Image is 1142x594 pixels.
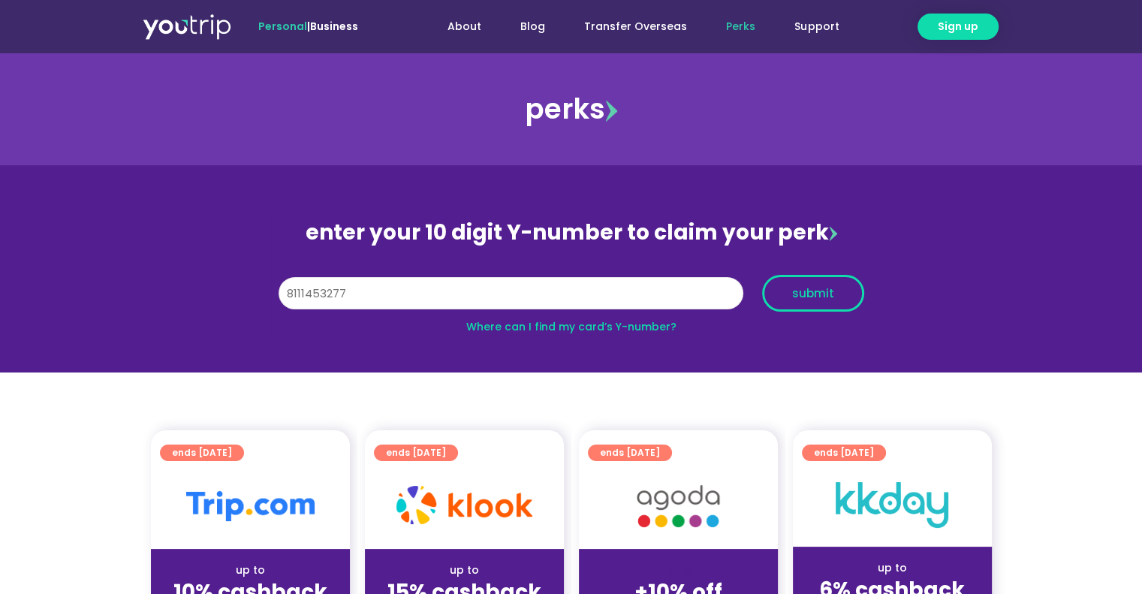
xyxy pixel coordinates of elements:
div: up to [377,562,552,578]
a: About [428,13,501,41]
span: ends [DATE] [814,445,874,461]
span: up to [664,562,692,577]
a: ends [DATE] [160,445,244,461]
span: | [258,19,358,34]
span: Personal [258,19,307,34]
a: ends [DATE] [802,445,886,461]
input: 10 digit Y-number (e.g. 8123456789) [279,277,743,310]
a: ends [DATE] [588,445,672,461]
span: Sign up [938,19,978,35]
a: Perks [707,13,775,41]
a: Sign up [918,14,999,40]
a: Transfer Overseas [565,13,707,41]
a: ends [DATE] [374,445,458,461]
nav: Menu [399,13,858,41]
span: ends [DATE] [172,445,232,461]
a: Where can I find my card’s Y-number? [466,319,676,334]
a: Business [310,19,358,34]
div: up to [163,562,338,578]
span: ends [DATE] [386,445,446,461]
div: enter your 10 digit Y-number to claim your perk [271,213,872,252]
a: Support [775,13,858,41]
div: up to [805,560,980,576]
form: Y Number [279,275,864,323]
a: Blog [501,13,565,41]
button: submit [762,275,864,312]
span: submit [792,288,834,299]
span: ends [DATE] [600,445,660,461]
